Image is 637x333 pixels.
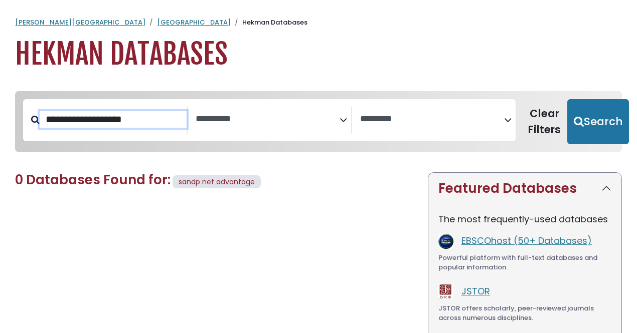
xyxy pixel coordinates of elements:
[461,234,592,247] a: EBSCOhost (50+ Databases)
[428,173,621,204] button: Featured Databases
[15,38,622,71] h1: Hekman Databases
[438,212,611,226] p: The most frequently-used databases
[40,111,187,128] input: Search database by title or keyword
[360,114,504,125] textarea: Search
[157,18,231,27] a: [GEOGRAPHIC_DATA]
[15,18,145,27] a: [PERSON_NAME][GEOGRAPHIC_DATA]
[179,177,255,187] span: sandp net advantage
[438,303,611,323] div: JSTOR offers scholarly, peer-reviewed journals across numerous disciplines.
[438,253,611,272] div: Powerful platform with full-text databases and popular information.
[15,91,622,152] nav: Search filters
[522,99,567,144] button: Clear Filters
[196,114,340,125] textarea: Search
[15,171,171,189] span: 0 Databases Found for:
[15,18,622,28] nav: breadcrumb
[567,99,629,144] button: Submit for Search Results
[461,285,490,297] a: JSTOR
[231,18,307,28] li: Hekman Databases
